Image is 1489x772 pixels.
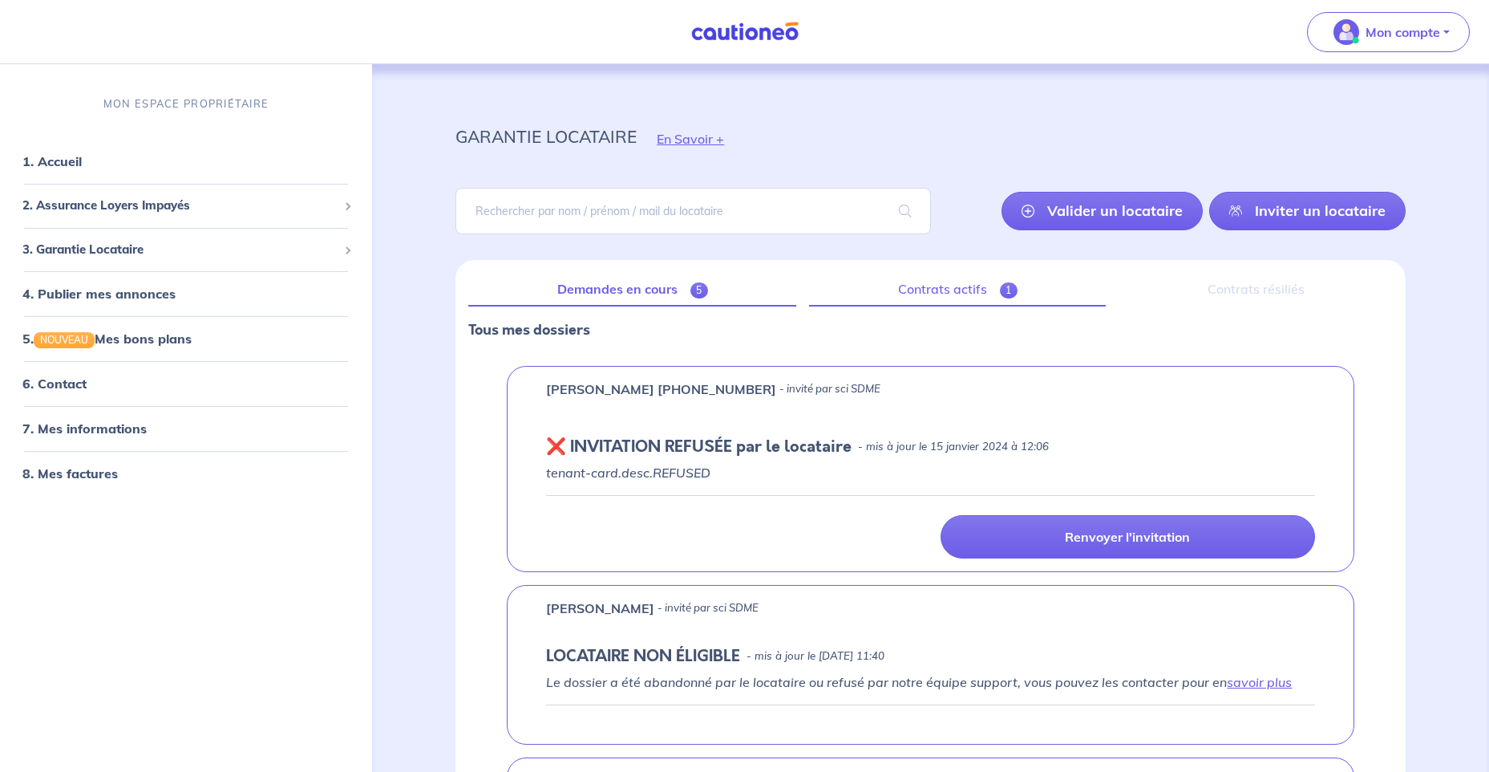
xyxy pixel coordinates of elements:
a: Valider un locataire [1001,192,1203,230]
div: 7. Mes informations [6,413,366,445]
a: Renvoyer l'invitation [941,515,1315,559]
span: 3. Garantie Locataire [22,241,338,259]
div: 5.NOUVEAUMes bons plans [6,323,366,355]
p: Tous mes dossiers [468,319,1393,340]
a: 1. Accueil [22,153,82,169]
img: Cautioneo [685,22,805,42]
p: - mis à jour le 15 janvier 2024 à 12:06 [858,439,1049,455]
div: 4. Publier mes annonces [6,278,366,310]
input: Rechercher par nom / prénom / mail du locataire [455,188,930,234]
h5: LOCATAIRE NON ÉLIGIBLE [546,647,740,666]
p: [PERSON_NAME] [PHONE_NUMBER] [546,380,776,399]
a: 4. Publier mes annonces [22,286,176,302]
button: illu_account_valid_menu.svgMon compte [1307,12,1470,52]
em: Le dossier a été abandonné par le locataire ou refusé par notre équipe support, vous pouvez les c... [546,674,1292,690]
p: garantie locataire [455,122,637,151]
p: tenant-card.desc.REFUSED [546,463,1315,482]
a: Inviter un locataire [1209,192,1406,230]
h5: ❌ INVITATION REFUSÉE par le locataire [546,437,852,457]
p: - mis à jour le [DATE] 11:40 [747,648,884,664]
p: Renvoyer l'invitation [1065,529,1190,545]
p: - invité par sci SDME [658,600,759,616]
p: Mon compte [1366,22,1440,42]
a: 8. Mes factures [22,466,118,482]
a: 6. Contact [22,376,87,392]
button: En Savoir + [637,116,744,162]
a: 5.NOUVEAUMes bons plans [22,331,192,347]
p: MON ESPACE PROPRIÉTAIRE [103,96,269,112]
div: state: ARCHIVED, Context: IN-LANDLORD,IN-LANDLORD-NO-CERTIFICATE [546,647,1315,666]
div: 8. Mes factures [6,458,366,490]
a: Demandes en cours5 [468,273,796,307]
div: 3. Garantie Locataire [6,234,366,266]
p: - invité par sci SDME [779,381,880,397]
a: savoir plus [1227,674,1292,690]
div: state: REFUSED, Context: IN-LANDLORD [546,437,1315,457]
span: 1 [1000,282,1018,299]
div: 6. Contact [6,368,366,400]
a: 7. Mes informations [22,421,147,437]
a: Contrats actifs1 [809,273,1106,307]
img: illu_account_valid_menu.svg [1333,19,1359,45]
span: 2. Assurance Loyers Impayés [22,197,338,215]
span: search [880,189,931,234]
p: [PERSON_NAME] [546,599,654,618]
div: 1. Accueil [6,145,366,177]
span: 5 [690,282,709,299]
div: 2. Assurance Loyers Impayés [6,190,366,221]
